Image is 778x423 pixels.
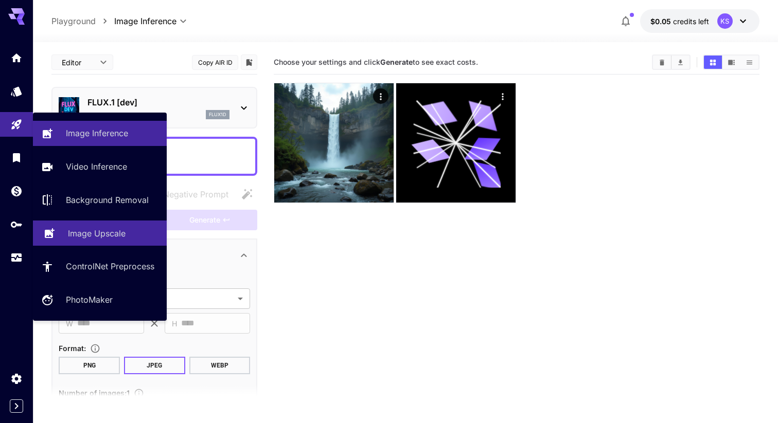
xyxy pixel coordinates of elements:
[33,121,167,146] a: Image Inference
[650,17,673,26] span: $0.05
[33,188,167,213] a: Background Removal
[244,56,254,68] button: Add to library
[380,58,413,66] b: Generate
[33,254,167,279] a: ControlNet Preprocess
[209,111,226,118] p: flux1d
[671,56,689,69] button: Download All
[652,54,691,70] div: Clear ImagesDownload All
[10,399,23,413] button: Expand sidebar
[703,54,759,70] div: Show images in grid viewShow images in video viewShow images in list view
[114,15,176,27] span: Image Inference
[274,58,478,66] span: Choose your settings and click to see exact costs.
[740,56,758,69] button: Show images in list view
[10,85,23,98] div: Models
[66,194,149,206] p: Background Removal
[62,57,94,68] span: Editor
[722,56,740,69] button: Show images in video view
[650,16,709,27] div: $0.05
[673,17,709,26] span: credits left
[373,88,388,104] div: Actions
[10,251,23,264] div: Usage
[59,344,86,353] span: Format :
[51,15,114,27] nav: breadcrumb
[86,343,104,354] button: Choose the file format for the output image.
[717,13,733,29] div: KS
[10,115,23,127] div: Playground
[33,154,167,179] a: Video Inference
[494,88,510,104] div: Actions
[189,357,251,374] button: WEBP
[704,56,722,69] button: Show images in grid view
[10,148,23,161] div: Library
[274,83,394,203] img: 9k=
[59,357,120,374] button: PNG
[172,318,177,329] span: H
[51,15,96,27] p: Playground
[66,127,128,139] p: Image Inference
[124,357,185,374] button: JPEG
[640,9,759,33] button: $0.05
[163,188,228,200] span: Negative Prompt
[66,293,113,306] p: PhotoMaker
[66,318,73,329] span: W
[66,260,154,272] p: ControlNet Preprocess
[10,48,23,61] div: Home
[192,55,238,70] button: Copy AIR ID
[143,188,237,200] span: Negative prompts are not compatible with the selected model.
[653,56,671,69] button: Clear Images
[10,185,23,197] div: Wallet
[33,287,167,312] a: PhotoMaker
[10,218,23,231] div: API Keys
[66,160,127,173] p: Video Inference
[68,227,126,240] p: Image Upscale
[10,372,23,385] div: Settings
[87,96,229,108] p: FLUX.1 [dev]
[33,220,167,246] a: Image Upscale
